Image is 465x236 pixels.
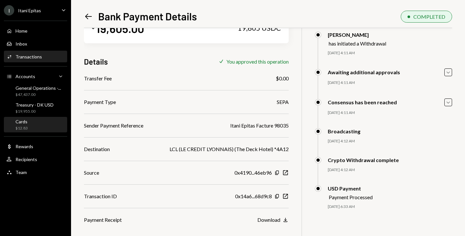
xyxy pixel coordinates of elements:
div: Payment Processed [329,194,373,200]
h3: Details [84,56,108,67]
button: Download [257,217,289,224]
div: Transfer Fee [84,75,112,82]
div: Broadcasting [328,128,360,134]
div: [PERSON_NAME] [328,32,386,38]
div: [DATE] 4:11 AM [328,50,452,56]
div: $19,955.00 [15,109,54,114]
div: 0x4190...46eb96 [234,169,272,177]
div: [DATE] 4:12 AM [328,167,452,173]
div: Team [15,169,27,175]
div: Itani Epitas Facture 98035 [230,122,289,129]
div: You approved this operation [226,58,289,65]
div: Transaction ID [84,192,117,200]
div: 0x14a6...68d9c8 [235,192,272,200]
a: Home [4,25,67,36]
div: Crypto Withdrawal complete [328,157,399,163]
a: Rewards [4,140,67,152]
div: [DATE] 6:33 AM [328,204,452,210]
div: 19,605 USDC [238,24,281,33]
a: Treasury - DK USD$19,955.00 [4,100,67,116]
div: Home [15,28,27,34]
div: $12.83 [15,126,28,131]
div: Treasury - DK USD [15,102,54,108]
h1: Bank Payment Details [98,10,197,23]
div: Source [84,169,99,177]
div: USD Payment [328,185,373,191]
div: Rewards [15,144,33,149]
div: Inbox [15,41,27,46]
div: COMPLETED [413,14,445,20]
div: has initiated a Withdrawal [329,40,386,46]
a: Cards$12.83 [4,117,67,132]
div: SEPA [277,98,289,106]
div: Awaiting additional approvals [328,69,400,75]
div: Payment Type [84,98,116,106]
div: $47,437.00 [15,92,61,97]
div: Recipients [15,157,37,162]
div: Cards [15,119,28,124]
div: Consensus has been reached [328,99,397,105]
div: General Operations -... [15,85,61,91]
a: Inbox [4,38,67,49]
div: 19,605.00 [96,21,144,36]
div: Transactions [15,54,42,59]
div: [DATE] 4:12 AM [328,139,452,144]
a: General Operations -...$47,437.00 [4,83,67,99]
div: LCL (LE CREDIT LYONNAIS) (The Deck Hotel) *4A12 [170,145,289,153]
div: Itani Epitas [18,8,41,13]
div: $0.00 [276,75,289,82]
div: [DATE] 4:11 AM [328,80,452,86]
a: Transactions [4,51,67,62]
div: Accounts [15,74,35,79]
a: Accounts [4,70,67,82]
a: Recipients [4,153,67,165]
a: Team [4,166,67,178]
div: Destination [84,145,110,153]
div: [DATE] 4:11 AM [328,110,452,116]
div: Sender Payment Reference [84,122,143,129]
div: Payment Receipt [84,216,122,224]
div: Download [257,217,280,223]
div: I [4,5,14,15]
